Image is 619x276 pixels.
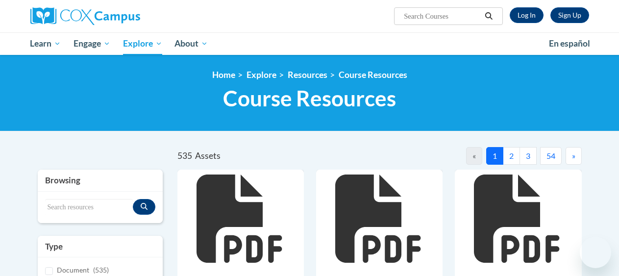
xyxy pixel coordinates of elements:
[174,38,208,50] span: About
[57,266,89,274] span: Document
[510,7,544,23] a: Log In
[247,70,276,80] a: Explore
[572,151,575,160] span: »
[30,38,61,50] span: Learn
[45,175,155,186] h3: Browsing
[379,147,582,165] nav: Pagination Navigation
[540,147,562,165] button: 54
[550,7,589,23] a: Register
[177,151,192,161] span: 535
[67,32,117,55] a: Engage
[123,38,162,50] span: Explore
[212,70,235,80] a: Home
[486,147,503,165] button: 1
[549,38,590,49] span: En español
[117,32,169,55] a: Explore
[24,32,68,55] a: Learn
[195,151,221,161] span: Assets
[566,147,582,165] button: Next
[223,85,396,111] span: Course Resources
[23,32,596,55] div: Main menu
[45,241,155,252] h3: Type
[481,10,496,22] button: Search
[133,199,155,215] button: Search resources
[93,266,109,274] span: (535)
[45,199,133,216] input: Search resources
[168,32,214,55] a: About
[580,237,611,268] iframe: Button to launch messaging window
[74,38,110,50] span: Engage
[339,70,407,80] a: Course Resources
[403,10,481,22] input: Search Courses
[30,7,207,25] a: Cox Campus
[30,7,140,25] img: Cox Campus
[503,147,520,165] button: 2
[288,70,327,80] a: Resources
[543,33,596,54] a: En español
[520,147,537,165] button: 3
